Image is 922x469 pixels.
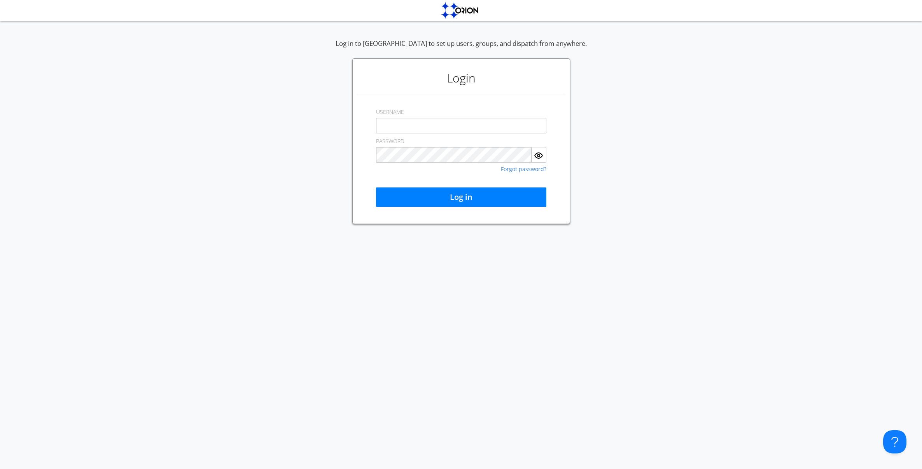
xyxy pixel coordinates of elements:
[532,147,546,163] button: Show Password
[336,39,587,58] div: Log in to [GEOGRAPHIC_DATA] to set up users, groups, and dispatch from anywhere.
[357,63,566,94] h1: Login
[376,147,532,163] input: Password
[501,166,546,172] a: Forgot password?
[376,187,546,207] button: Log in
[883,430,906,453] iframe: Toggle Customer Support
[534,151,543,160] img: eye.svg
[376,137,404,145] label: PASSWORD
[376,108,404,116] label: USERNAME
